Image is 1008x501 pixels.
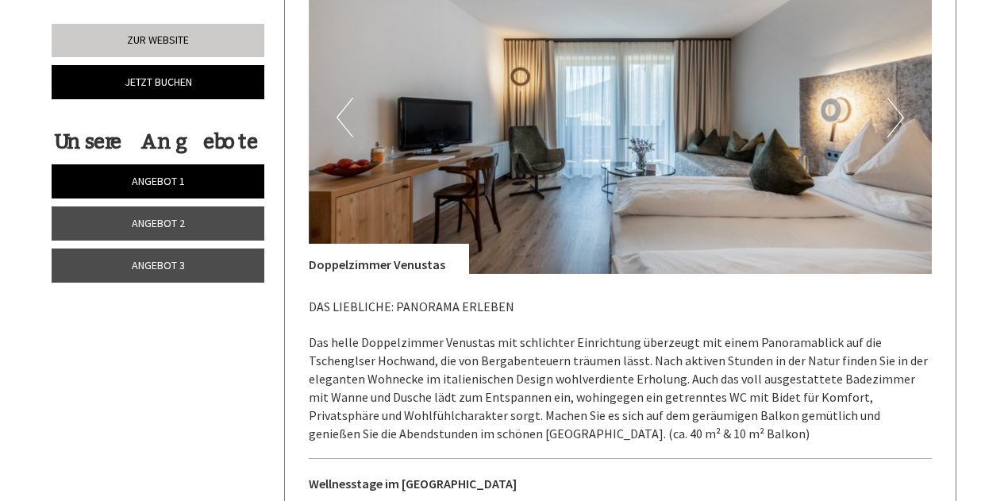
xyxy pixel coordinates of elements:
a: Jetzt buchen [52,65,264,99]
button: Next [887,98,904,137]
p: DAS LIEBLICHE: PANORAMA ERLEBEN Das helle Doppelzimmer Venustas mit schlichter Einrichtung überze... [309,298,933,443]
span: Angebot 2 [132,216,185,230]
span: Angebot 3 [132,258,185,272]
span: Angebot 1 [132,174,185,188]
a: Zur Website [52,24,264,57]
strong: Wellnesstage im [GEOGRAPHIC_DATA] [309,476,517,491]
div: Unsere Angebote [52,127,260,156]
div: Doppelzimmer Venustas [309,244,469,274]
button: Previous [337,98,353,137]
